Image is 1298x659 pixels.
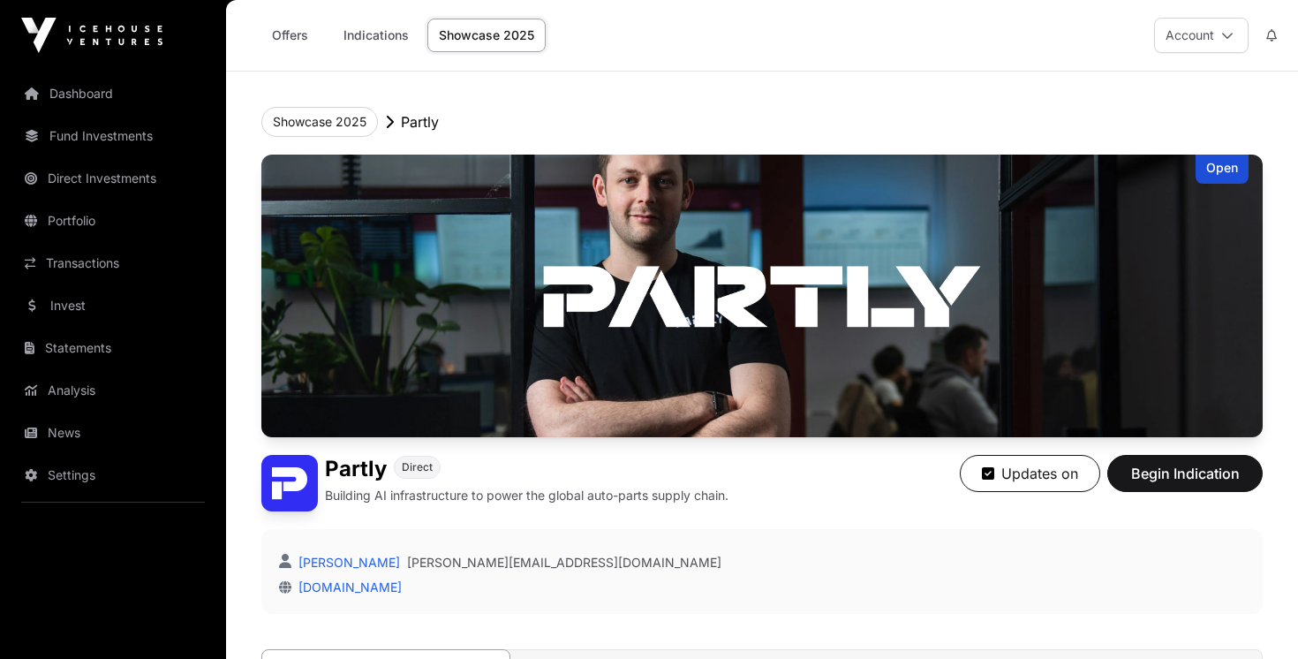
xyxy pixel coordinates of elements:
img: Partly [261,455,318,511]
button: Showcase 2025 [261,107,378,137]
a: Settings [14,456,212,495]
a: Showcase 2025 [427,19,546,52]
a: Indications [332,19,420,52]
span: Direct [402,460,433,474]
a: Invest [14,286,212,325]
span: Begin Indication [1129,463,1241,484]
a: [PERSON_NAME] [295,555,400,570]
a: Direct Investments [14,159,212,198]
a: [DOMAIN_NAME] [291,579,402,595]
button: Account [1154,18,1249,53]
img: Icehouse Ventures Logo [21,18,162,53]
a: Transactions [14,244,212,283]
a: News [14,413,212,452]
a: Statements [14,329,212,367]
iframe: Chat Widget [1210,574,1298,659]
h1: Partly [325,455,387,483]
a: Fund Investments [14,117,212,155]
a: [PERSON_NAME][EMAIL_ADDRESS][DOMAIN_NAME] [407,554,721,572]
button: Begin Indication [1107,455,1263,492]
a: Portfolio [14,201,212,240]
p: Partly [401,111,439,133]
button: Updates on [960,455,1100,492]
a: Offers [254,19,325,52]
p: Building AI infrastructure to power the global auto-parts supply chain. [325,487,728,504]
a: Dashboard [14,74,212,113]
a: Begin Indication [1107,473,1263,490]
img: Partly [261,155,1263,437]
div: Open [1196,155,1249,184]
a: Analysis [14,371,212,410]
